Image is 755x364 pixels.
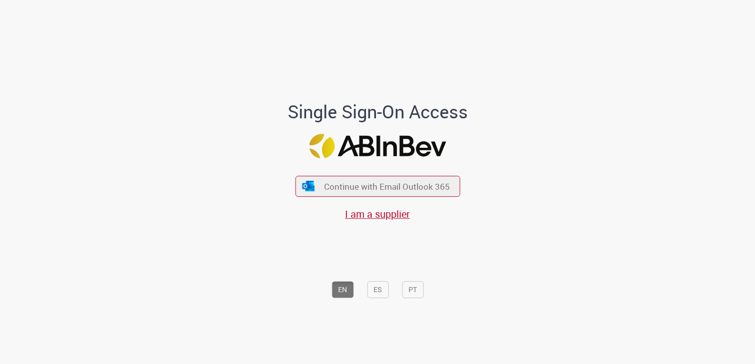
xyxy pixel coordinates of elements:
span: Continue with Email Outlook 365 [324,181,450,192]
img: Logo ABInBev [309,134,446,158]
img: ícone Azure/Microsoft 360 [302,181,316,191]
button: EN [332,281,354,298]
a: I am a supplier [345,207,410,221]
h1: Single Sign-On Access [239,102,516,122]
button: PT [402,281,423,298]
button: ícone Azure/Microsoft 360 Continue with Email Outlook 365 [295,176,460,197]
button: ES [367,281,388,298]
